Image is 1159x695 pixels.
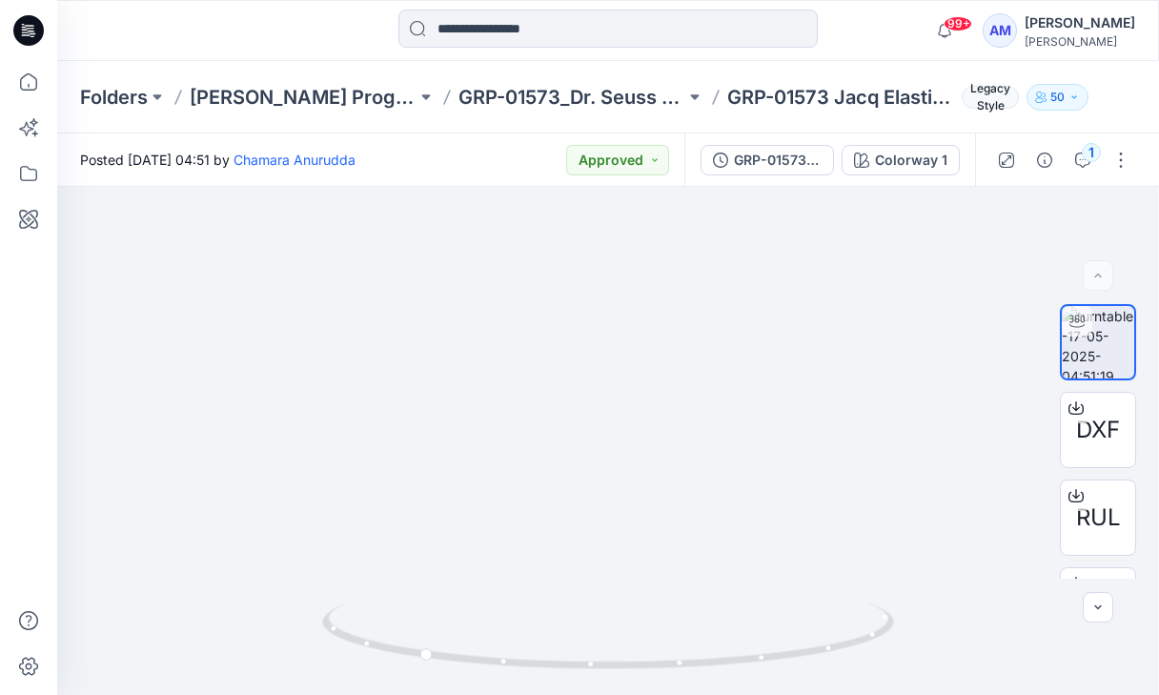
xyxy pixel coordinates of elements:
[1025,34,1135,49] div: [PERSON_NAME]
[1067,145,1098,175] button: 1
[1062,306,1134,378] img: turntable-17-05-2025-04:51:19
[701,145,834,175] button: GRP-01573 Jacq Elastic Pants_DEV
[875,150,947,171] div: Colorway 1
[1029,145,1060,175] button: Details
[234,152,356,168] a: Chamara Anurudda
[983,13,1017,48] div: AM
[1082,143,1101,162] div: 1
[458,84,685,111] a: GRP-01573_Dr. Seuss collection WM S2 2026
[1076,501,1121,535] span: RUL
[80,84,148,111] a: Folders
[1025,11,1135,34] div: [PERSON_NAME]
[1027,84,1088,111] button: 50
[190,84,417,111] a: [PERSON_NAME] Programs
[1050,87,1065,108] p: 50
[962,86,1019,109] span: Legacy Style
[727,84,954,111] p: GRP-01573 Jacq Elastic Pants_DEV
[734,150,822,171] div: GRP-01573 Jacq Elastic Pants_DEV
[447,14,769,695] img: eyJhbGciOiJIUzI1NiIsImtpZCI6IjAiLCJzbHQiOiJzZXMiLCJ0eXAiOiJKV1QifQ.eyJkYXRhIjp7InR5cGUiOiJzdG9yYW...
[80,150,356,170] span: Posted [DATE] 04:51 by
[842,145,960,175] button: Colorway 1
[944,16,972,31] span: 99+
[1076,413,1120,447] span: DXF
[954,84,1019,111] button: Legacy Style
